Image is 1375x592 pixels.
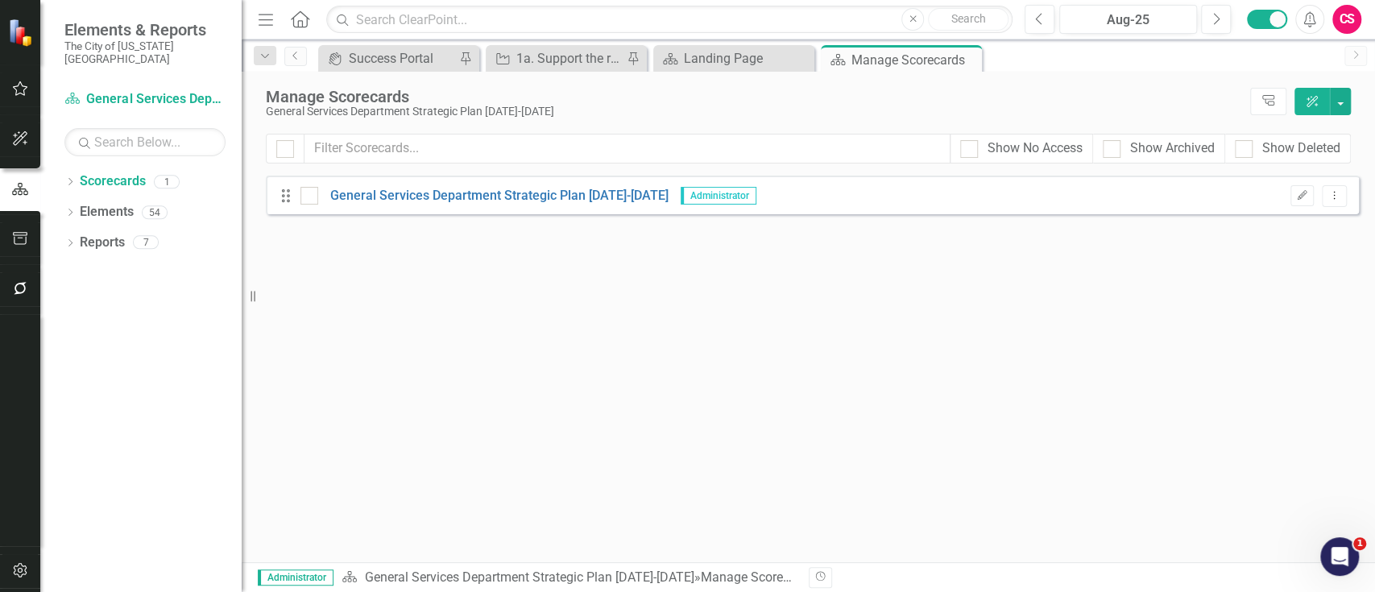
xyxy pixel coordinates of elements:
a: General Services Department Strategic Plan [DATE]-[DATE] [318,187,669,205]
div: Show Archived [1130,139,1215,158]
span: Elements & Reports [64,20,226,39]
div: 1 [154,175,180,188]
a: Scorecards [80,172,146,191]
div: 1a. Support the replacement of the City’s Enterprise Resource Planning (ERP) System. (CWBP-Financ... [516,48,623,68]
iframe: Intercom live chat [1320,537,1359,576]
div: » Manage Scorecards [342,569,796,587]
span: Administrator [681,187,756,205]
input: Search Below... [64,128,226,156]
div: 54 [142,205,168,219]
div: Aug-25 [1065,10,1191,30]
div: Show No Access [988,139,1083,158]
div: Manage Scorecards [851,50,978,70]
div: Manage Scorecards [266,88,1242,106]
img: ClearPoint Strategy [8,19,36,47]
small: The City of [US_STATE][GEOGRAPHIC_DATA] [64,39,226,66]
a: Success Portal [322,48,455,68]
a: 1a. Support the replacement of the City’s Enterprise Resource Planning (ERP) System. (CWBP-Financ... [490,48,623,68]
div: Landing Page [684,48,810,68]
div: Show Deleted [1262,139,1340,158]
a: Elements [80,203,134,221]
input: Search ClearPoint... [326,6,1013,34]
div: 7 [133,236,159,250]
button: Search [928,8,1008,31]
a: Landing Page [657,48,810,68]
span: Administrator [258,569,333,586]
a: General Services Department Strategic Plan [DATE]-[DATE] [64,90,226,109]
input: Filter Scorecards... [304,134,950,164]
a: General Services Department Strategic Plan [DATE]-[DATE] [364,569,694,585]
button: CS [1332,5,1361,34]
span: Search [951,12,986,25]
div: Success Portal [349,48,455,68]
span: 1 [1353,537,1366,550]
div: General Services Department Strategic Plan [DATE]-[DATE] [266,106,1242,118]
a: Reports [80,234,125,252]
button: Aug-25 [1059,5,1197,34]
